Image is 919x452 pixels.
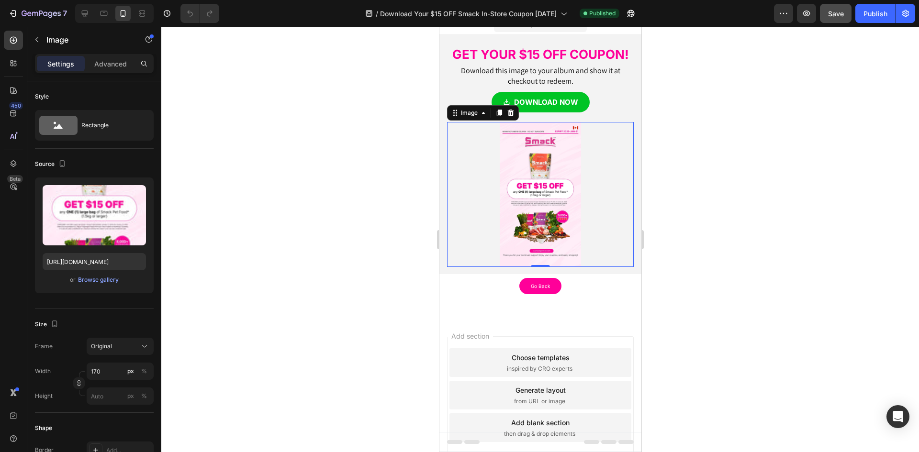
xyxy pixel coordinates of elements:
label: Height [35,392,53,400]
div: Beta [7,175,23,183]
div: % [141,367,147,375]
div: % [141,392,147,400]
p: Image [46,34,128,45]
span: Download Your $15 OFF Smack In-Store Coupon [DATE] [380,9,557,19]
button: px [138,365,150,377]
input: px% [87,387,154,405]
div: Shape [35,424,52,432]
button: Publish [855,4,896,23]
label: Width [35,367,51,375]
p: Advanced [94,59,127,69]
button: Save [820,4,852,23]
span: Published [589,9,616,18]
div: Open Intercom Messenger [886,405,909,428]
iframe: To enrich screen reader interactions, please activate Accessibility in Grammarly extension settings [439,27,641,452]
input: https://example.com/image.jpg [43,253,146,270]
div: px [127,367,134,375]
div: Rectangle [81,114,140,136]
div: Source [35,158,68,171]
span: Original [91,342,112,351]
img: preview-image [43,185,146,245]
div: Publish [863,9,887,19]
div: Style [35,92,49,101]
div: Size [35,318,60,331]
label: Frame [35,342,53,351]
div: 450 [9,102,23,110]
button: 7 [4,4,71,23]
button: % [125,390,136,402]
button: px [138,390,150,402]
div: Undo/Redo [180,4,219,23]
div: Browse gallery [78,276,119,284]
input: px% [87,363,154,380]
span: or [70,274,76,286]
p: Settings [47,59,74,69]
button: % [125,365,136,377]
span: / [376,9,378,19]
div: px [127,392,134,400]
button: Original [87,338,154,355]
p: 7 [63,8,67,19]
span: Save [828,10,844,18]
button: Browse gallery [78,275,119,285]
